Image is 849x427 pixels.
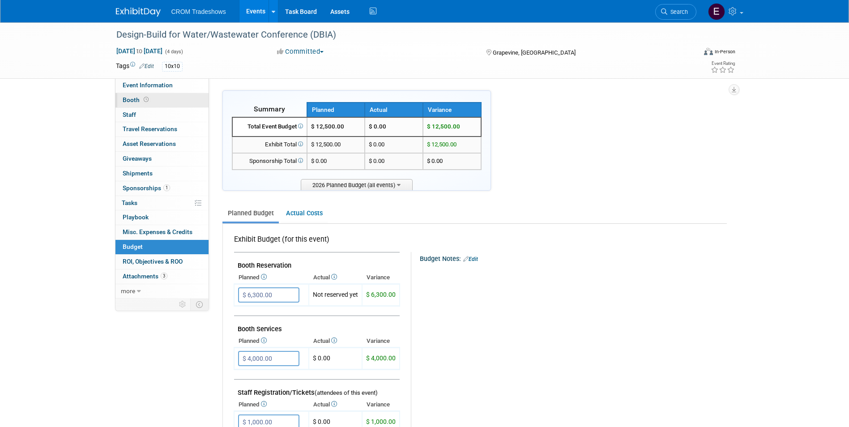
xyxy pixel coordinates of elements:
span: Budget [123,243,143,250]
span: Shipments [123,170,153,177]
a: Asset Reservations [115,137,209,151]
td: Booth Reservation [234,252,400,272]
span: Summary [254,105,285,113]
span: 2026 Planned Budget (all events) [301,179,413,190]
span: (4 days) [164,49,183,55]
a: Attachments3 [115,269,209,284]
span: Giveaways [123,155,152,162]
a: Staff [115,108,209,122]
span: Staff [123,111,136,118]
span: Event Information [123,81,173,89]
td: $ 0.00 [365,153,423,170]
th: Actual [309,398,362,411]
div: Event Format [644,47,736,60]
span: $ 4,000.00 [366,354,396,362]
td: Personalize Event Tab Strip [175,299,191,310]
td: $ 0.00 [365,137,423,153]
div: In-Person [714,48,735,55]
div: Event Rating [711,61,735,66]
span: Misc. Expenses & Credits [123,228,192,235]
span: more [121,287,135,295]
a: ROI, Objectives & ROO [115,255,209,269]
span: to [135,47,144,55]
a: Edit [463,256,478,262]
td: $ 0.00 [309,348,362,370]
a: Search [655,4,696,20]
img: ExhibitDay [116,8,161,17]
span: $ 12,500.00 [427,141,456,148]
span: Search [667,9,688,15]
span: $ 1,000.00 [366,418,396,425]
th: Actual [309,271,362,284]
th: Planned [234,335,309,347]
img: Format-Inperson.png [704,48,713,55]
span: Booth not reserved yet [142,96,150,103]
div: Budget Notes: [420,252,726,264]
span: Grapevine, [GEOGRAPHIC_DATA] [493,49,576,56]
a: Tasks [115,196,209,210]
span: Tasks [122,199,137,206]
span: $ 12,500.00 [311,141,341,148]
th: Planned [234,271,309,284]
span: Sponsorships [123,184,170,192]
th: Variance [362,398,400,411]
span: (attendees of this event) [315,389,378,396]
a: Edit [139,63,154,69]
td: Toggle Event Tabs [190,299,209,310]
td: $ 0.00 [365,117,423,137]
div: Sponsorship Total [236,157,303,166]
span: 1 [163,184,170,191]
a: Travel Reservations [115,122,209,137]
span: ROI, Objectives & ROO [123,258,183,265]
a: more [115,284,209,299]
span: $ 12,500.00 [311,123,344,130]
a: Sponsorships1 [115,181,209,196]
th: Variance [362,271,400,284]
td: Tags [116,61,154,72]
a: Planned Budget [222,205,279,222]
th: Actual [365,102,423,117]
span: Travel Reservations [123,125,177,132]
a: Actual Costs [281,205,328,222]
span: $ 0.00 [311,158,327,164]
a: Event Information [115,78,209,93]
span: $ 12,500.00 [427,123,460,130]
td: Booth Services [234,316,400,335]
th: Planned [234,398,309,411]
a: Giveaways [115,152,209,166]
img: Emily Williams [708,3,725,20]
span: Asset Reservations [123,140,176,147]
div: 10x10 [162,62,183,71]
th: Actual [309,335,362,347]
td: Not reserved yet [309,284,362,306]
span: Playbook [123,213,149,221]
div: Design-Build for Water/Wastewater Conference (DBIA) [113,27,683,43]
a: Misc. Expenses & Credits [115,225,209,239]
a: Playbook [115,210,209,225]
a: Booth [115,93,209,107]
div: Exhibit Total [236,141,303,149]
span: [DATE] [DATE] [116,47,163,55]
a: Shipments [115,167,209,181]
a: Budget [115,240,209,254]
span: Attachments [123,273,167,280]
th: Planned [307,102,365,117]
span: Booth [123,96,150,103]
span: $ 0.00 [427,158,443,164]
span: CROM Tradeshows [171,8,226,15]
th: Variance [362,335,400,347]
th: Variance [423,102,481,117]
td: Staff Registration/Tickets [234,380,400,399]
span: $ 6,300.00 [366,291,396,298]
button: Committed [274,47,327,56]
div: Total Event Budget [236,123,303,131]
span: 3 [161,273,167,279]
div: Exhibit Budget (for this event) [234,235,396,249]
